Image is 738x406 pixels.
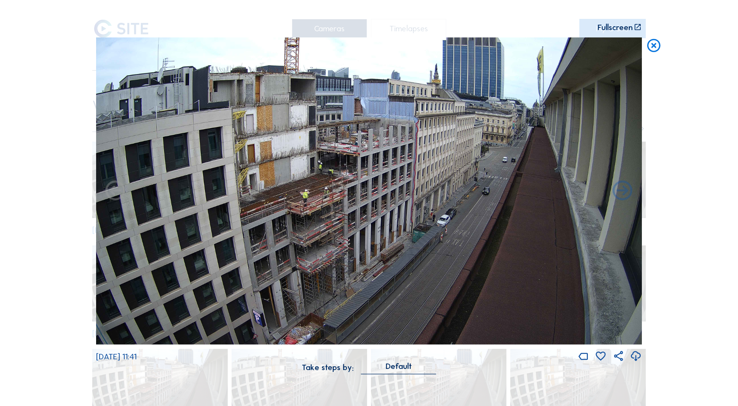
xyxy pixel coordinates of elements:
div: Fullscreen [598,24,633,32]
div: Default [361,363,436,374]
div: Default [386,363,412,370]
i: Back [611,179,635,203]
span: [DATE] 11:41 [96,352,137,361]
i: Forward [103,179,127,203]
img: Image [96,37,642,344]
div: Take steps by: [302,364,354,372]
